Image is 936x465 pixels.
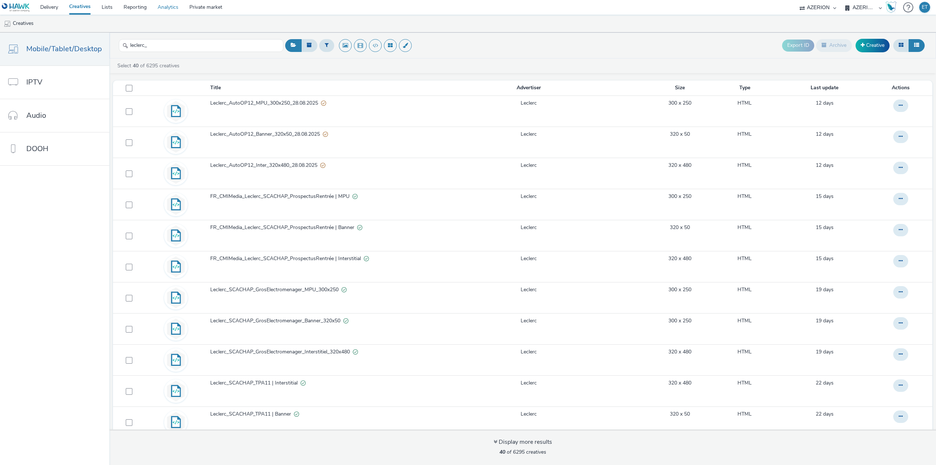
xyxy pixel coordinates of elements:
th: Advertiser [410,80,646,95]
a: Leclerc_AutoOP12_MPU_300x250_28.08.2025Partially valid [210,100,409,110]
img: code.svg [165,412,186,433]
a: Leclerc [521,193,537,200]
img: code.svg [165,287,186,308]
a: Leclerc_SCACHAP_TPA11 | BannerValid [210,410,409,421]
a: HTML [737,348,752,356]
button: Table [909,39,925,52]
a: 300 x 250 [668,286,691,293]
span: Mobile/Tablet/Desktop [26,44,102,54]
a: Leclerc_SCACHAP_GrosElectromenager_Interstitiel_320x480Valid [210,348,409,359]
span: IPTV [26,77,42,87]
span: Leclerc_AutoOP12_Inter_320x480_28.08.2025 [210,162,320,169]
a: FR_CMIMedia_Leclerc_SCACHAP_ProspectusRentrée | InterstitialValid [210,255,409,266]
a: HTML [737,317,752,325]
a: HTML [737,100,752,107]
span: Leclerc_SCACHAP_GrosElectromenager_Banner_320x50 [210,317,343,325]
span: of 6295 creatives [499,449,546,455]
a: Leclerc [521,255,537,262]
div: Partially valid [323,131,328,138]
img: code.svg [165,225,186,246]
a: 18 August 2025, 14:10 [816,410,834,418]
div: 18 August 2025, 14:11 [816,379,834,387]
a: HTML [737,193,752,200]
span: Leclerc_SCACHAP_GrosElectromenager_Interstitiel_320x480 [210,348,353,356]
div: Valid [341,286,347,294]
th: Title [210,80,410,95]
img: code.svg [165,132,186,153]
a: Leclerc [521,317,537,325]
input: Search... [119,39,283,52]
div: 25 August 2025, 15:47 [816,224,834,231]
a: Leclerc [521,286,537,293]
div: 21 August 2025, 17:46 [816,317,834,325]
a: Leclerc [521,131,537,138]
a: Select of 6295 creatives [117,62,182,69]
a: Creative [856,39,890,52]
img: code.svg [165,101,186,122]
a: HTML [737,255,752,262]
a: Hawk Academy [886,1,899,13]
a: 28 August 2025, 14:48 [816,100,834,107]
a: Leclerc [521,348,537,356]
a: HTML [737,286,752,293]
img: code.svg [165,349,186,371]
a: 25 August 2025, 15:49 [816,193,834,200]
a: Leclerc [521,162,537,169]
a: 300 x 250 [668,317,691,325]
span: 19 days [816,286,834,293]
strong: 40 [499,449,505,455]
a: FR_CMIMedia_Leclerc_SCACHAP_ProspectusRentrée | MPUValid [210,193,409,204]
img: code.svg [165,194,186,215]
a: FR_CMIMedia_Leclerc_SCACHAP_ProspectusRentrée | BannerValid [210,224,409,235]
a: Leclerc_SCACHAP_GrosElectromenager_Banner_320x50Valid [210,317,409,328]
img: code.svg [165,318,186,340]
a: HTML [737,379,752,387]
a: 320 x 50 [670,410,690,418]
div: Valid [353,348,358,356]
a: HTML [737,224,752,231]
div: Valid [364,255,369,263]
th: Last update [777,80,872,95]
button: Archive [816,39,852,52]
a: 21 August 2025, 17:48 [816,286,834,293]
span: FR_CMIMedia_Leclerc_SCACHAP_ProspectusRentrée | MPU [210,193,352,200]
a: Leclerc [521,379,537,387]
span: Leclerc_SCACHAP_TPA11 | Banner [210,410,294,418]
div: Hawk Academy [886,1,897,13]
button: Export ID [782,40,814,51]
span: 15 days [816,224,834,231]
div: Partially valid [320,162,325,169]
a: 320 x 50 [670,131,690,138]
th: Size [647,80,713,95]
span: FR_CMIMedia_Leclerc_SCACHAP_ProspectusRentrée | Banner [210,224,357,231]
strong: 40 [133,62,139,69]
th: Actions [872,80,932,95]
img: mobile [4,20,11,27]
a: Leclerc_SCACHAP_TPA11 | InterstitialValid [210,379,409,390]
a: Leclerc_AutoOP12_Banner_320x50_28.08.2025Partially valid [210,131,409,142]
a: 28 August 2025, 14:47 [816,131,834,138]
a: HTML [737,410,752,418]
a: 28 August 2025, 14:46 [816,162,834,169]
a: 320 x 480 [668,348,691,356]
a: Leclerc_AutoOP12_Inter_320x480_28.08.2025Partially valid [210,162,409,173]
div: Display more results [494,438,552,446]
span: DOOH [26,143,48,154]
span: 19 days [816,317,834,324]
div: 25 August 2025, 15:48 [816,255,834,262]
a: HTML [737,131,752,138]
a: 21 August 2025, 17:44 [816,348,834,356]
a: Leclerc [521,100,537,107]
img: code.svg [165,163,186,184]
button: Grid [893,39,909,52]
div: Valid [357,224,362,232]
a: 320 x 480 [668,379,691,387]
div: Partially valid [321,100,326,107]
div: Valid [301,379,306,387]
a: 320 x 50 [670,224,690,231]
span: 19 days [816,348,834,355]
span: 12 days [816,162,834,169]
